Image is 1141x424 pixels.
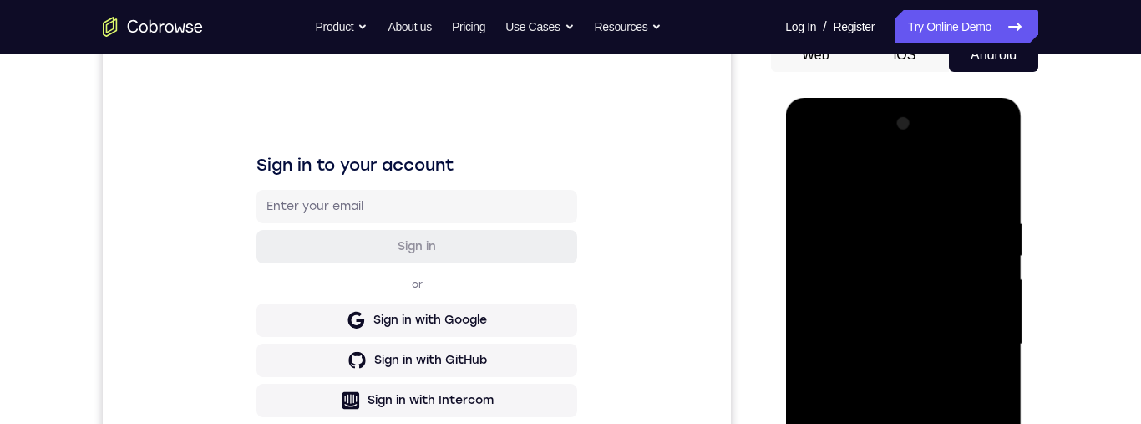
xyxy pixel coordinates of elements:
button: Product [316,10,368,43]
a: Go to the home page [103,17,203,37]
button: Sign in with Zendesk [154,386,474,419]
h1: Sign in to your account [154,115,474,138]
span: / [823,17,826,37]
button: Resources [595,10,662,43]
a: Log In [785,10,816,43]
input: Enter your email [164,160,464,176]
a: Register [834,10,875,43]
a: Try Online Demo [895,10,1038,43]
p: or [306,239,323,253]
button: Web [771,38,860,72]
div: Sign in with Google [271,273,384,290]
button: iOS [860,38,950,72]
button: Android [949,38,1038,72]
div: Sign in with GitHub [271,314,384,330]
a: About us [388,10,431,43]
button: Use Cases [505,10,574,43]
div: Sign in with Zendesk [266,394,389,411]
a: Pricing [452,10,485,43]
div: Sign in with Intercom [265,354,391,370]
button: Sign in [154,192,474,225]
button: Sign in with Intercom [154,345,474,379]
button: Sign in with Google [154,265,474,299]
button: Sign in with GitHub [154,305,474,339]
